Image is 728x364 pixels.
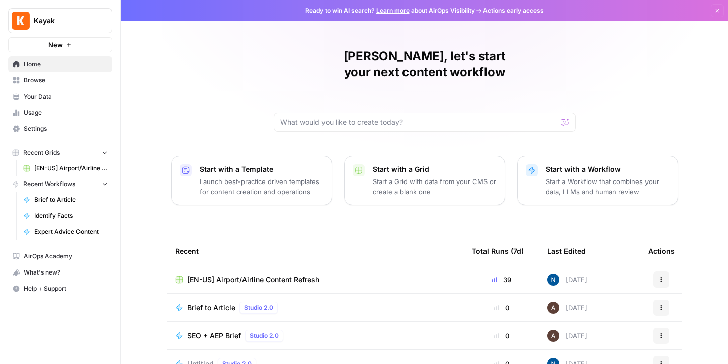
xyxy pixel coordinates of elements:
a: Identify Facts [19,208,112,224]
a: Browse [8,72,112,88]
h1: [PERSON_NAME], let's start your next content workflow [274,48,576,80]
div: 0 [472,303,531,313]
a: AirOps Academy [8,248,112,264]
div: [DATE] [547,302,587,314]
span: Home [24,60,108,69]
p: Start with a Workflow [546,164,670,174]
a: Home [8,56,112,72]
span: Ready to win AI search? about AirOps Visibility [305,6,475,15]
span: Recent Grids [23,148,60,157]
span: Actions early access [483,6,544,15]
span: Expert Advice Content [34,227,108,236]
div: [DATE] [547,274,587,286]
p: Start with a Grid [373,164,497,174]
button: Start with a TemplateLaunch best-practice driven templates for content creation and operations [171,156,332,205]
span: AirOps Academy [24,252,108,261]
a: Learn more [376,7,410,14]
button: Start with a WorkflowStart a Workflow that combines your data, LLMs and human review [517,156,678,205]
span: Settings [24,124,108,133]
span: SEO + AEP Brief [187,331,241,341]
div: Last Edited [547,237,586,265]
button: Start with a GridStart a Grid with data from your CMS or create a blank one [344,156,505,205]
a: Settings [8,121,112,137]
span: Studio 2.0 [244,303,273,312]
span: Studio 2.0 [250,331,279,340]
span: Usage [24,108,108,117]
span: Your Data [24,92,108,101]
img: Kayak Logo [12,12,30,30]
p: Start with a Template [200,164,323,174]
a: Expert Advice Content [19,224,112,240]
span: Browse [24,76,108,85]
button: Recent Workflows [8,176,112,192]
span: [EN-US] Airport/Airline Content Refresh [187,275,319,285]
img: n7pe0zs00y391qjouxmgrq5783et [547,274,559,286]
button: New [8,37,112,52]
p: Start a Workflow that combines your data, LLMs and human review [546,176,670,197]
a: Your Data [8,88,112,105]
span: Brief to Article [34,195,108,204]
span: Identify Facts [34,211,108,220]
a: [EN-US] Airport/Airline Content Refresh [175,275,456,285]
div: 39 [472,275,531,285]
a: [EN-US] Airport/Airline Content Refresh [19,160,112,176]
button: What's new? [8,264,112,281]
span: Help + Support [24,284,108,293]
div: Actions [648,237,675,265]
input: What would you like to create today? [280,117,557,127]
p: Start a Grid with data from your CMS or create a blank one [373,176,497,197]
span: New [48,40,63,50]
span: [EN-US] Airport/Airline Content Refresh [34,164,108,173]
span: Recent Workflows [23,179,75,189]
button: Help + Support [8,281,112,297]
a: Usage [8,105,112,121]
div: Total Runs (7d) [472,237,524,265]
div: 0 [472,331,531,341]
div: [DATE] [547,330,587,342]
a: Brief to Article [19,192,112,208]
div: What's new? [9,265,112,280]
img: wtbmvrjo3qvncyiyitl6zoukl9gz [547,302,559,314]
button: Recent Grids [8,145,112,160]
button: Workspace: Kayak [8,8,112,33]
div: Recent [175,237,456,265]
span: Brief to Article [187,303,235,313]
p: Launch best-practice driven templates for content creation and operations [200,176,323,197]
a: SEO + AEP BriefStudio 2.0 [175,330,456,342]
span: Kayak [34,16,95,26]
a: Brief to ArticleStudio 2.0 [175,302,456,314]
img: wtbmvrjo3qvncyiyitl6zoukl9gz [547,330,559,342]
